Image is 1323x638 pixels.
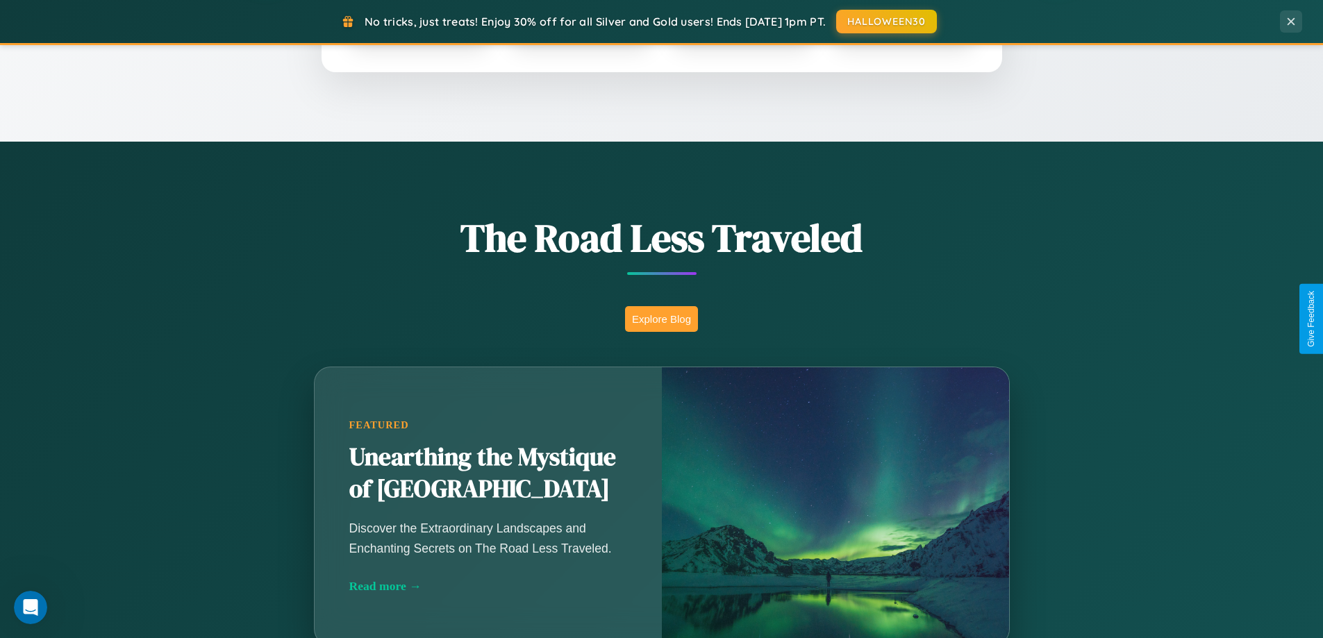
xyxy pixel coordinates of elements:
h2: Unearthing the Mystique of [GEOGRAPHIC_DATA] [349,442,627,505]
button: HALLOWEEN30 [836,10,937,33]
p: Discover the Extraordinary Landscapes and Enchanting Secrets on The Road Less Traveled. [349,519,627,557]
iframe: Intercom live chat [14,591,47,624]
span: No tricks, just treats! Enjoy 30% off for all Silver and Gold users! Ends [DATE] 1pm PT. [365,15,826,28]
h1: The Road Less Traveled [245,211,1079,265]
button: Explore Blog [625,306,698,332]
div: Give Feedback [1306,291,1316,347]
div: Read more → [349,579,627,594]
div: Featured [349,419,627,431]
